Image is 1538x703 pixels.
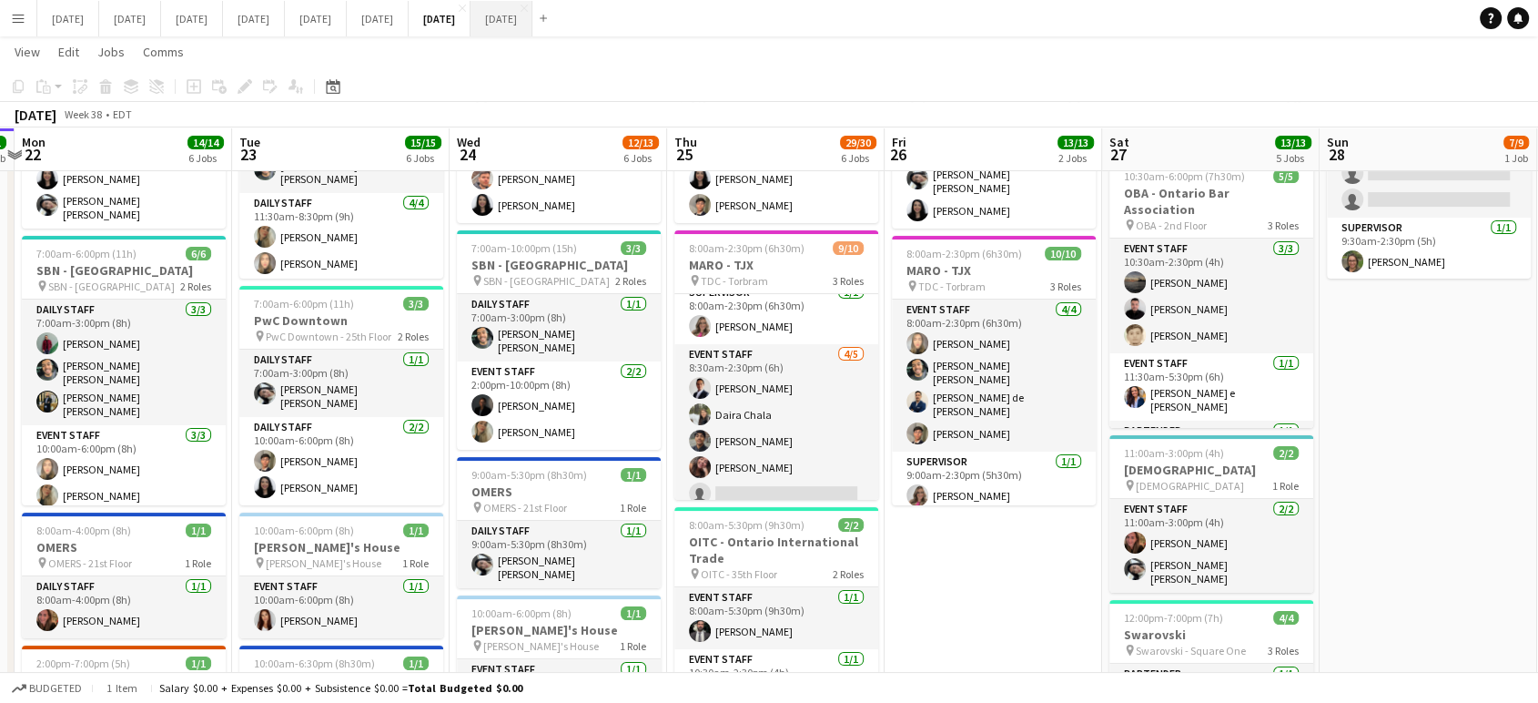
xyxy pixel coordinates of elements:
h3: OMERS [22,539,226,555]
span: 7:00am-10:00pm (15h) [471,241,577,255]
div: 6 Jobs [406,151,440,165]
span: SBN - [GEOGRAPHIC_DATA] [48,280,175,293]
span: 2:00pm-7:00pm (5h) [36,657,130,670]
span: 13/13 [1057,136,1094,149]
div: 9:00am-5:30pm (8h30m)1/1OMERS OMERS - 21st Floor1 RoleDaily Staff1/19:00am-5:30pm (8h30m)[PERSON_... [457,457,661,588]
span: Sat [1109,134,1129,150]
span: TDC - Torbram [918,280,986,293]
a: Edit [51,40,86,64]
span: Thu [674,134,697,150]
app-card-role: Supervisor1/19:30am-2:30pm (5h)[PERSON_NAME] [1327,218,1531,280]
span: 1 Role [185,556,211,570]
app-card-role: Event Staff1/110:00am-6:00pm (8h)[PERSON_NAME] [239,576,443,638]
span: 7:00am-6:00pm (11h) [254,297,354,311]
app-card-role: Daily Staff2/210:00am-6:00pm (8h)[PERSON_NAME][PERSON_NAME] [239,417,443,505]
button: Budgeted [9,678,85,698]
h3: SBN - [GEOGRAPHIC_DATA] [457,257,661,273]
span: 10:00am-6:00pm (8h) [471,606,572,620]
span: 2/2 [838,518,864,532]
app-job-card: 7:00am-6:00pm (11h)6/6SBN - [GEOGRAPHIC_DATA] SBN - [GEOGRAPHIC_DATA]2 RolesDaily Staff3/37:00am-... [22,236,226,505]
span: 2 Roles [180,280,211,293]
app-job-card: 8:00am-4:00pm (8h)1/1OMERS OMERS - 21st Floor1 RoleDaily Staff1/18:00am-4:00pm (8h)[PERSON_NAME] [22,513,226,638]
span: 3 Roles [1268,644,1299,657]
span: Wed [457,134,481,150]
app-job-card: 7:00am-10:00pm (15h)3/3SBN - [GEOGRAPHIC_DATA] SBN - [GEOGRAPHIC_DATA]2 RolesDaily Staff1/17:00am... [457,230,661,450]
a: Comms [136,40,191,64]
span: 1/1 [403,657,429,670]
span: 1 Role [620,501,646,515]
span: 8:00am-2:30pm (6h30m) [906,247,1022,260]
app-job-card: 8:00am-2:30pm (6h30m)10/10MARO - TJX TDC - Torbram3 RolesEvent Staff4/48:00am-2:30pm (6h30m)[PERS... [892,236,1096,505]
span: [DEMOGRAPHIC_DATA] [1136,479,1244,493]
span: Jobs [97,44,125,60]
span: [PERSON_NAME]'s House [483,639,599,653]
span: 1 Role [402,556,429,570]
app-job-card: 7:00am-6:00pm (11h)3/3PwC Downtown PwC Downtown - 25th Floor2 RolesDaily Staff1/17:00am-3:00pm (8... [239,286,443,505]
button: [DATE] [347,1,409,36]
span: 4/4 [1273,611,1299,625]
span: 11:00am-3:00pm (4h) [1124,446,1224,460]
app-card-role: Daily Staff4/411:30am-8:30pm (9h)[PERSON_NAME][PERSON_NAME] [239,193,443,340]
h3: OMERS [457,484,661,500]
span: OMERS - 21st Floor [483,501,567,515]
app-card-role: Event Staff2/211:00am-3:00pm (4h)[PERSON_NAME][PERSON_NAME] [PERSON_NAME] [1109,499,1313,593]
span: 2 Roles [833,567,864,581]
span: 2 Roles [398,330,429,343]
app-card-role: Daily Staff1/19:00am-5:30pm (8h30m)[PERSON_NAME] [PERSON_NAME] [457,521,661,588]
span: 15/15 [405,136,441,149]
span: 28 [1324,144,1349,165]
span: 24 [454,144,481,165]
app-card-role: Event Staff3/310:30am-2:30pm (4h)[PERSON_NAME][PERSON_NAME][PERSON_NAME] [1109,239,1313,353]
app-card-role: Event Staff3/310:00am-6:00pm (8h)[PERSON_NAME][PERSON_NAME] [22,425,226,540]
app-card-role: Daily Staff1/17:00am-3:00pm (8h)[PERSON_NAME] [PERSON_NAME] [239,350,443,417]
app-card-role: Daily Staff2/210:00am-6:00pm (8h)[PERSON_NAME][PERSON_NAME] [PERSON_NAME] [22,135,226,229]
span: 10/10 [1045,247,1081,260]
h3: [DEMOGRAPHIC_DATA] [1109,462,1313,478]
span: Budgeted [29,682,82,695]
app-card-role: Daily Staff2/210:00am-6:00pm (8h)[PERSON_NAME] [PERSON_NAME][PERSON_NAME] [892,135,1096,229]
app-job-card: 8:00am-2:30pm (6h30m)9/10MARO - TJX TDC - Torbram3 Roles[PERSON_NAME] de [PERSON_NAME][PERSON_NAM... [674,230,878,500]
button: [DATE] [99,1,161,36]
app-job-card: 11:00am-3:00pm (4h)2/2[DEMOGRAPHIC_DATA] [DEMOGRAPHIC_DATA]1 RoleEvent Staff2/211:00am-3:00pm (4h... [1109,435,1313,593]
div: EDT [113,107,132,121]
div: 5 Jobs [1276,151,1310,165]
span: 27 [1107,144,1129,165]
app-card-role: Event Staff2/22:00pm-10:00pm (8h)[PERSON_NAME][PERSON_NAME] [457,362,661,450]
span: 8:00am-4:00pm (8h) [36,524,131,537]
app-card-role: Event Staff1/111:30am-5:30pm (6h)[PERSON_NAME] e [PERSON_NAME] [1109,353,1313,421]
span: Swarovski - Square One [1136,644,1246,657]
div: 1 Job [1504,151,1528,165]
span: 3 Roles [1268,219,1299,232]
span: OBA - 2nd Floor [1136,219,1207,232]
span: 25 [672,144,697,165]
span: Week 38 [60,107,106,121]
span: Edit [58,44,79,60]
h3: Swarovski [1109,627,1313,643]
span: 5/5 [1273,169,1299,183]
span: TDC - Torbram [701,274,768,288]
span: 29/30 [840,136,876,149]
span: 8:00am-5:30pm (9h30m) [689,518,804,532]
app-card-role: Event Staff1/18:00am-5:30pm (9h30m)[PERSON_NAME] [674,587,878,649]
button: [DATE] [409,1,471,36]
span: 7/9 [1503,136,1529,149]
div: 6 Jobs [623,151,658,165]
span: 9:00am-5:30pm (8h30m) [471,468,587,482]
span: SBN - [GEOGRAPHIC_DATA] [483,274,610,288]
app-card-role: Daily Staff2/210:00am-6:00pm (8h)[PERSON_NAME][PERSON_NAME] [674,135,878,223]
span: Tue [239,134,260,150]
span: 26 [889,144,906,165]
button: [DATE] [223,1,285,36]
h3: OITC - Ontario International Trade [674,534,878,566]
h3: [PERSON_NAME]'s House [457,622,661,638]
span: 2/2 [1273,446,1299,460]
span: 1/1 [621,606,646,620]
span: 13/13 [1275,136,1311,149]
span: 6/6 [186,247,211,260]
span: Sun [1327,134,1349,150]
div: 6 Jobs [188,151,223,165]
